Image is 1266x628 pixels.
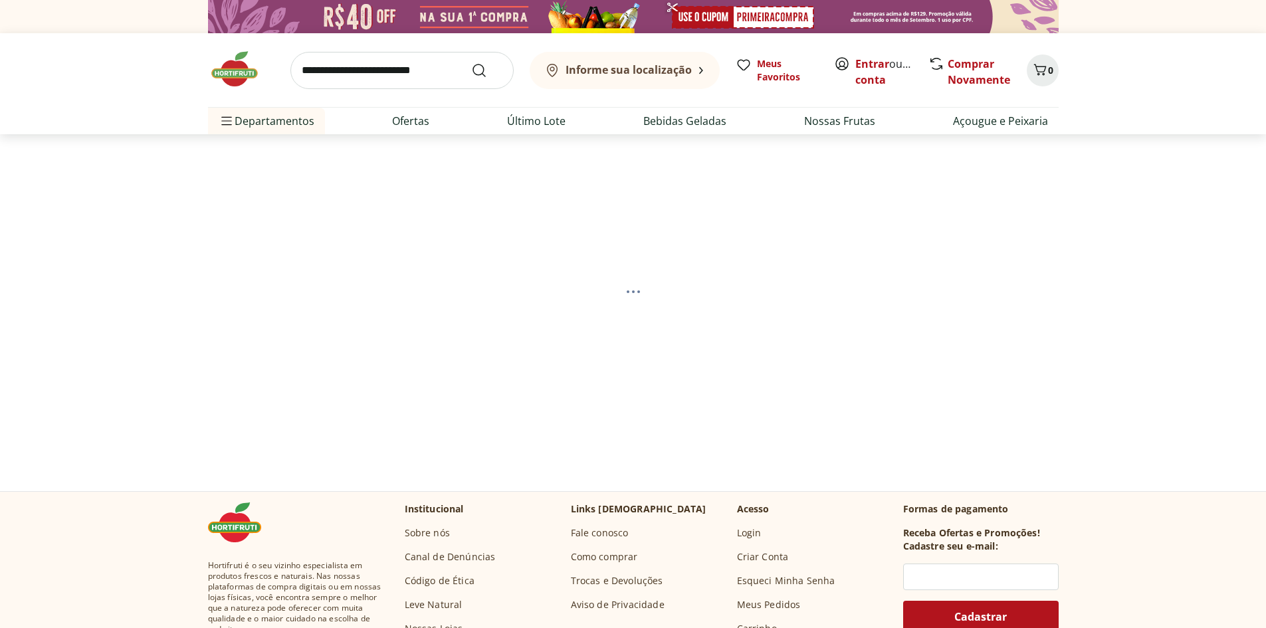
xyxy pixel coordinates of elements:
[948,56,1010,87] a: Comprar Novamente
[208,502,274,542] img: Hortifruti
[405,598,463,611] a: Leve Natural
[737,526,762,540] a: Login
[405,502,464,516] p: Institucional
[903,540,998,553] h3: Cadastre seu e-mail:
[855,56,914,88] span: ou
[405,550,496,564] a: Canal de Denúncias
[1048,64,1053,76] span: 0
[643,113,726,129] a: Bebidas Geladas
[736,57,818,84] a: Meus Favoritos
[208,49,274,89] img: Hortifruti
[737,598,801,611] a: Meus Pedidos
[571,550,638,564] a: Como comprar
[219,105,235,137] button: Menu
[1027,54,1059,86] button: Carrinho
[855,56,928,87] a: Criar conta
[954,611,1007,622] span: Cadastrar
[392,113,429,129] a: Ofertas
[571,574,663,587] a: Trocas e Devoluções
[953,113,1048,129] a: Açougue e Peixaria
[566,62,692,77] b: Informe sua localização
[471,62,503,78] button: Submit Search
[757,57,818,84] span: Meus Favoritos
[571,598,665,611] a: Aviso de Privacidade
[804,113,875,129] a: Nossas Frutas
[737,574,835,587] a: Esqueci Minha Senha
[507,113,566,129] a: Último Lote
[737,502,770,516] p: Acesso
[405,526,450,540] a: Sobre nós
[571,526,629,540] a: Fale conosco
[571,502,706,516] p: Links [DEMOGRAPHIC_DATA]
[219,105,314,137] span: Departamentos
[855,56,889,71] a: Entrar
[290,52,514,89] input: search
[530,52,720,89] button: Informe sua localização
[903,526,1040,540] h3: Receba Ofertas e Promoções!
[737,550,789,564] a: Criar Conta
[903,502,1059,516] p: Formas de pagamento
[405,574,475,587] a: Código de Ética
